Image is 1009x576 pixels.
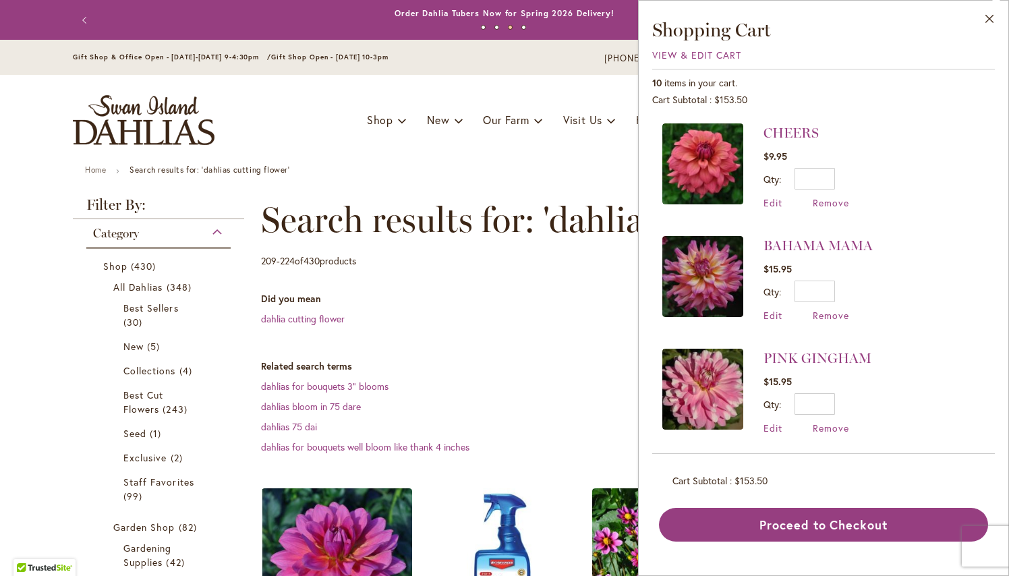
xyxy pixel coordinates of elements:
[123,315,146,329] span: 30
[123,451,167,464] span: Exclusive
[113,520,207,534] a: Garden Shop
[123,388,163,415] span: Best Cut Flowers
[483,113,529,127] span: Our Farm
[714,93,747,106] span: $153.50
[123,451,197,465] a: Exclusive
[179,520,200,534] span: 82
[662,236,743,322] a: BAHAMA MAMA
[763,150,787,163] span: $9.95
[123,476,194,488] span: Staff Favorites
[261,312,345,325] a: dahlia cutting flower
[113,280,207,294] a: All Dahlias
[85,165,106,175] a: Home
[129,165,289,175] strong: Search results for: 'dahlias cutting flower'
[763,422,782,434] a: Edit
[123,475,197,503] a: Staff Favorites
[662,123,743,209] a: CHEERS
[167,280,195,294] span: 348
[73,95,214,145] a: store logo
[763,196,782,209] a: Edit
[271,53,388,61] span: Gift Shop Open - [DATE] 10-3pm
[123,542,171,569] span: Gardening Supplies
[763,262,792,275] span: $15.95
[261,440,469,453] a: dahlias for bouquets well bloom like thank 4 inches
[123,301,179,314] span: Best Sellers
[93,226,139,241] span: Category
[261,200,882,240] span: Search results for: 'dahlias cutting flower'
[261,254,277,267] span: 209
[672,474,727,487] span: Cart Subtotal
[652,18,771,41] span: Shopping Cart
[123,541,197,569] a: Gardening Supplies
[813,196,849,209] a: Remove
[147,339,163,353] span: 5
[179,364,196,378] span: 4
[662,349,743,434] a: PINK GINGHAM
[763,350,871,366] a: PINK GINGHAM
[652,76,662,89] span: 10
[763,309,782,322] a: Edit
[659,508,988,542] button: Proceed to Checkout
[261,250,356,272] p: - of products
[662,349,743,430] img: PINK GINGHAM
[123,364,197,378] a: Collections
[367,113,393,127] span: Shop
[662,236,743,317] img: BAHAMA MAMA
[166,555,188,569] span: 42
[131,259,159,273] span: 430
[763,375,792,388] span: $15.95
[280,254,295,267] span: 224
[508,25,513,30] button: 3 of 4
[481,25,486,30] button: 1 of 4
[123,388,197,416] a: Best Cut Flowers
[652,93,707,106] span: Cart Subtotal
[73,198,244,219] strong: Filter By:
[763,398,781,411] label: Qty
[123,427,146,440] span: Seed
[123,340,144,353] span: New
[113,521,175,534] span: Garden Shop
[103,260,127,272] span: Shop
[521,25,526,30] button: 4 of 4
[73,53,271,61] span: Gift Shop & Office Open - [DATE]-[DATE] 9-4:30pm /
[123,426,197,440] a: Seed
[662,123,743,204] img: CHEERS
[636,113,697,127] span: Help Center
[395,8,614,18] a: Order Dahlia Tubers Now for Spring 2026 Delivery!
[664,76,737,89] span: items in your cart.
[10,528,48,566] iframe: Launch Accessibility Center
[150,426,165,440] span: 1
[813,309,849,322] a: Remove
[163,402,190,416] span: 243
[261,359,936,373] dt: Related search terms
[304,254,320,267] span: 430
[763,237,873,254] a: BAHAMA MAMA
[763,285,781,298] label: Qty
[763,125,819,141] a: CHEERS
[563,113,602,127] span: Visit Us
[73,7,100,34] button: Previous
[763,173,781,185] label: Qty
[734,474,768,487] span: $153.50
[494,25,499,30] button: 2 of 4
[427,113,449,127] span: New
[123,489,146,503] span: 99
[123,364,176,377] span: Collections
[813,422,849,434] a: Remove
[261,292,936,306] dt: Did you mean
[652,49,741,61] a: View & Edit Cart
[123,301,197,329] a: Best Sellers
[261,380,388,393] a: dahlias for bouquets 3" blooms
[261,420,317,433] a: dahlias 75 dai
[171,451,186,465] span: 2
[103,259,217,273] a: Shop
[123,339,197,353] a: New
[113,281,163,293] span: All Dahlias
